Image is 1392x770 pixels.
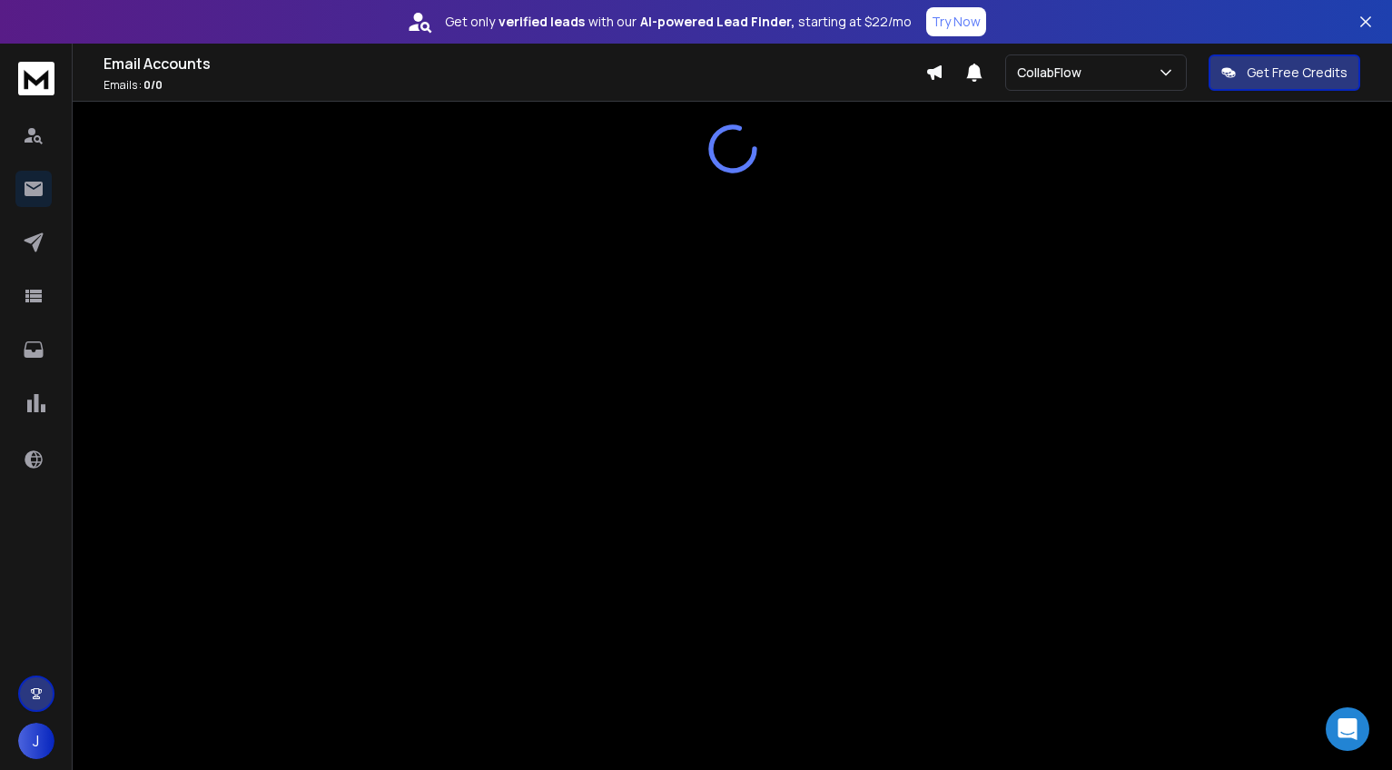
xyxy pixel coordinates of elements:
[499,13,585,31] strong: verified leads
[18,723,54,759] button: J
[104,78,925,93] p: Emails :
[932,13,981,31] p: Try Now
[445,13,912,31] p: Get only with our starting at $22/mo
[1326,707,1369,751] div: Open Intercom Messenger
[143,77,163,93] span: 0 / 0
[640,13,795,31] strong: AI-powered Lead Finder,
[104,53,925,74] h1: Email Accounts
[1247,64,1348,82] p: Get Free Credits
[18,62,54,95] img: logo
[1017,64,1089,82] p: CollabFlow
[1209,54,1360,91] button: Get Free Credits
[926,7,986,36] button: Try Now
